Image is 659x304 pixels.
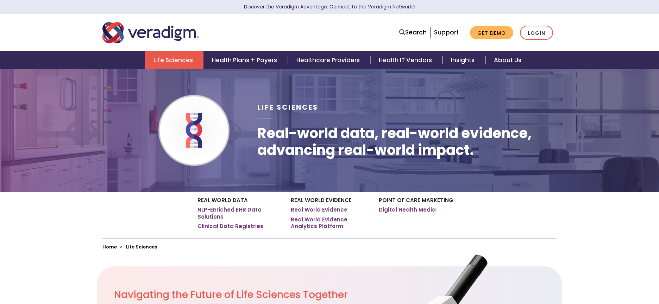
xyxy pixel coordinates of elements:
[485,51,530,69] a: About Us
[291,206,347,213] a: Real World Evidence
[443,51,485,69] a: Insights
[288,51,370,69] a: Healthcare Providers
[291,216,368,230] a: Real World Evidence Analytics Platform
[434,28,459,37] a: Support
[520,26,553,40] a: Login
[197,206,280,220] a: NLP-Enriched EHR Data Solutions
[102,21,199,44] img: Veradigm logo
[102,244,117,250] a: Home
[114,289,368,301] h2: Navigating the Future of Life Sciences Together
[203,51,288,69] a: Health Plans + Payers
[470,26,513,40] a: Get Demo
[379,206,436,213] a: Digital Health Media
[370,51,443,69] a: Health IT Vendors
[257,103,318,112] span: Life Sciences
[399,28,427,37] a: Search
[257,125,557,159] h1: Real-world data, real-world evidence, advancing real-world impact.
[412,4,415,10] span: Learn More
[197,223,263,230] a: Clinical Data Registries
[244,4,415,10] a: Discover the Veradigm Advantage: Connect to the Veradigm NetworkLearn More
[145,51,203,69] a: Life Sciences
